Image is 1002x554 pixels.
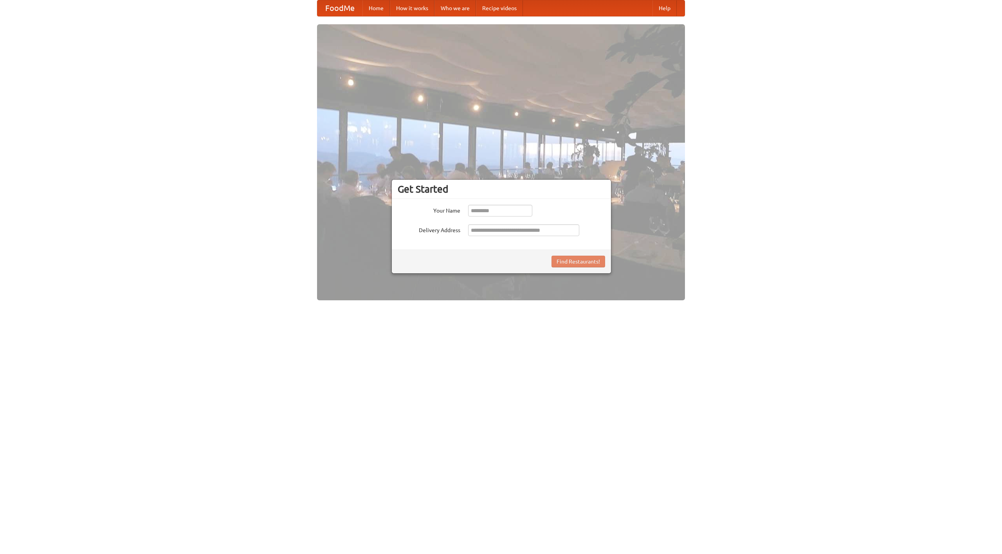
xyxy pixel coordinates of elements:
a: Home [362,0,390,16]
label: Delivery Address [398,224,460,234]
a: Who we are [434,0,476,16]
a: Recipe videos [476,0,523,16]
a: How it works [390,0,434,16]
a: Help [652,0,677,16]
h3: Get Started [398,183,605,195]
button: Find Restaurants! [551,256,605,267]
label: Your Name [398,205,460,215]
a: FoodMe [317,0,362,16]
